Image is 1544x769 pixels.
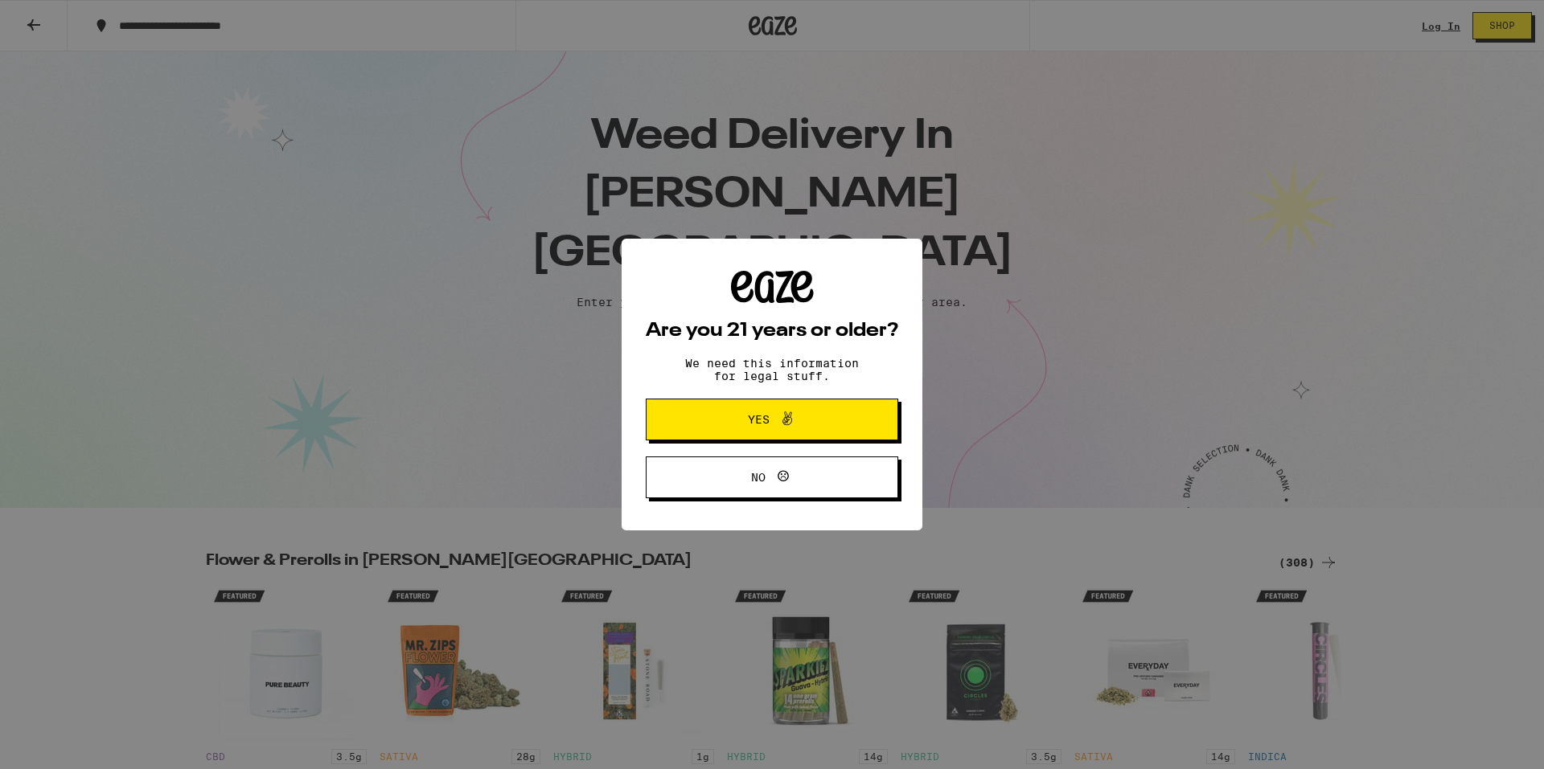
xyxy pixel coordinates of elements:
[646,456,898,498] button: No
[748,414,770,425] span: Yes
[10,11,116,24] span: Hi. Need any help?
[646,321,898,341] h2: Are you 21 years or older?
[751,472,766,483] span: No
[671,357,873,382] p: We need this information for legal stuff.
[646,399,898,440] button: Yes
